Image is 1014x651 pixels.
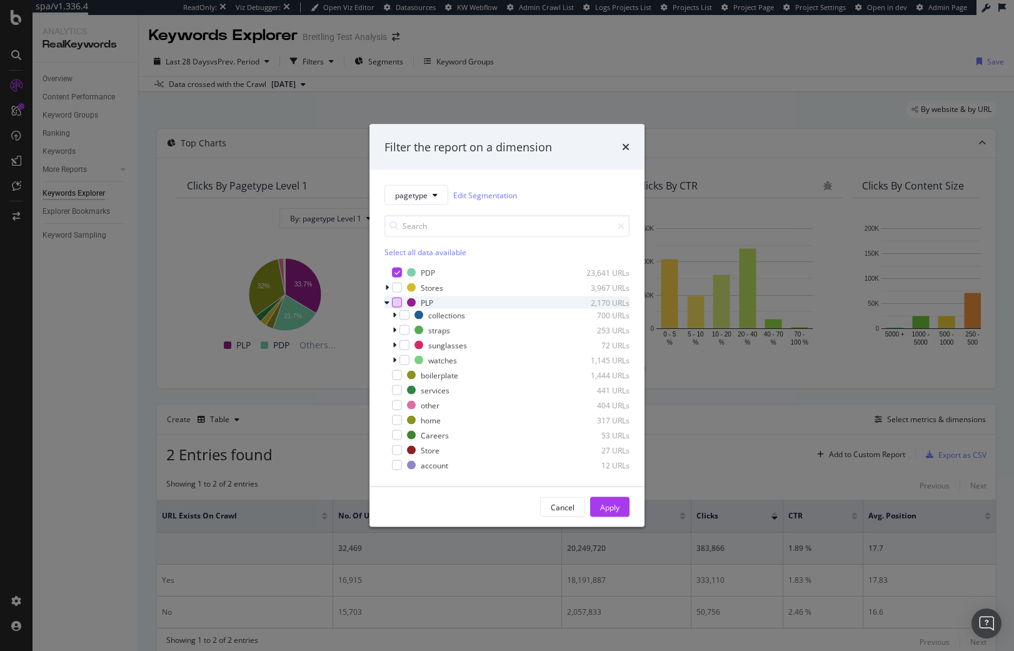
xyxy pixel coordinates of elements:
[428,355,457,365] div: watches
[568,297,630,308] div: 2,170 URLs
[568,430,630,440] div: 53 URLs
[384,185,448,205] button: pagetype
[568,267,630,278] div: 23,641 URLs
[421,370,458,380] div: boilerplate
[568,385,630,395] div: 441 URLs
[428,310,465,320] div: collections
[453,188,517,201] a: Edit Segmentation
[568,370,630,380] div: 1,444 URLs
[568,445,630,455] div: 27 URLs
[622,139,630,155] div: times
[421,267,435,278] div: PDP
[971,608,1001,638] div: Open Intercom Messenger
[568,310,630,320] div: 700 URLs
[421,445,439,455] div: Store
[384,215,630,237] input: Search
[568,340,630,350] div: 72 URLs
[428,325,450,335] div: straps
[421,282,443,293] div: Stores
[421,400,439,410] div: other
[600,502,620,512] div: Apply
[568,400,630,410] div: 404 URLs
[421,460,448,470] div: account
[369,124,645,527] div: modal
[421,297,433,308] div: PLP
[551,502,575,512] div: Cancel
[568,325,630,335] div: 253 URLs
[590,497,630,517] button: Apply
[421,430,449,440] div: Careers
[395,189,428,200] span: pagetype
[568,415,630,425] div: 317 URLs
[384,139,552,155] div: Filter the report on a dimension
[540,497,585,517] button: Cancel
[568,355,630,365] div: 1,145 URLs
[421,385,449,395] div: services
[384,247,630,258] div: Select all data available
[428,340,467,350] div: sunglasses
[568,460,630,470] div: 12 URLs
[421,415,441,425] div: home
[568,282,630,293] div: 3,967 URLs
